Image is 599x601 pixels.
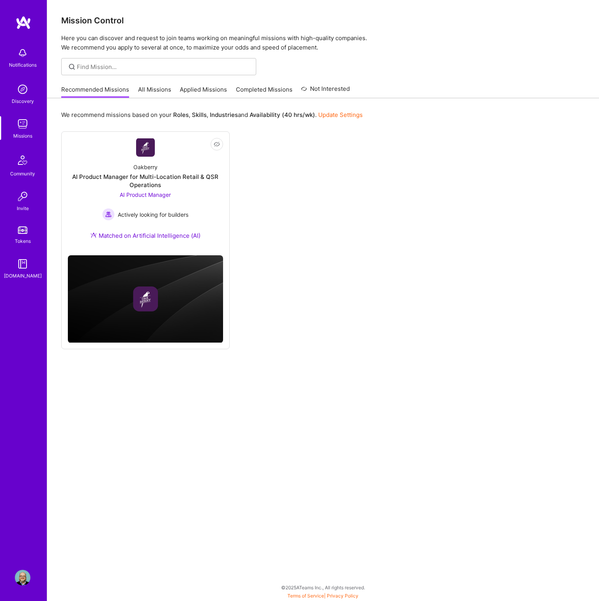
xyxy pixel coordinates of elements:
span: Actively looking for builders [118,210,188,219]
img: Company logo [133,286,158,311]
img: tokens [18,226,27,234]
div: Oakberry [133,163,158,171]
img: cover [68,255,223,343]
b: Industries [210,111,238,118]
b: Roles [173,111,189,118]
img: Ateam Purple Icon [90,232,97,238]
div: AI Product Manager for Multi-Location Retail & QSR Operations [68,173,223,189]
img: teamwork [15,116,30,132]
a: Not Interested [301,84,350,98]
div: Community [10,170,35,178]
div: [DOMAIN_NAME] [4,272,42,280]
span: AI Product Manager [120,191,171,198]
p: We recommend missions based on your , , and . [61,111,363,119]
div: Tokens [15,237,31,245]
b: Skills [192,111,207,118]
p: Here you can discover and request to join teams working on meaningful missions with high-quality ... [61,34,585,52]
img: Community [13,151,32,170]
a: Completed Missions [236,85,292,98]
i: icon SearchGrey [67,62,76,71]
img: User Avatar [15,570,30,585]
input: Find Mission... [77,63,250,71]
img: discovery [15,81,30,97]
a: Terms of Service [287,593,324,599]
i: icon EyeClosed [214,141,220,147]
img: Invite [15,189,30,204]
img: guide book [15,256,30,272]
div: © 2025 ATeams Inc., All rights reserved. [47,578,599,597]
img: Actively looking for builders [102,208,115,221]
div: Notifications [9,61,37,69]
img: Company Logo [136,138,155,157]
a: User Avatar [13,570,32,585]
a: Update Settings [318,111,363,118]
img: logo [16,16,31,30]
div: Missions [13,132,32,140]
span: | [287,593,358,599]
h3: Mission Control [61,16,585,25]
div: Invite [17,204,29,212]
a: Privacy Policy [327,593,358,599]
div: Matched on Artificial Intelligence (AI) [90,232,200,240]
img: bell [15,45,30,61]
a: All Missions [138,85,171,98]
a: Company LogoOakberryAI Product Manager for Multi-Location Retail & QSR OperationsAI Product Manag... [68,138,223,249]
a: Applied Missions [180,85,227,98]
div: Discovery [12,97,34,105]
b: Availability (40 hrs/wk) [250,111,315,118]
a: Recommended Missions [61,85,129,98]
